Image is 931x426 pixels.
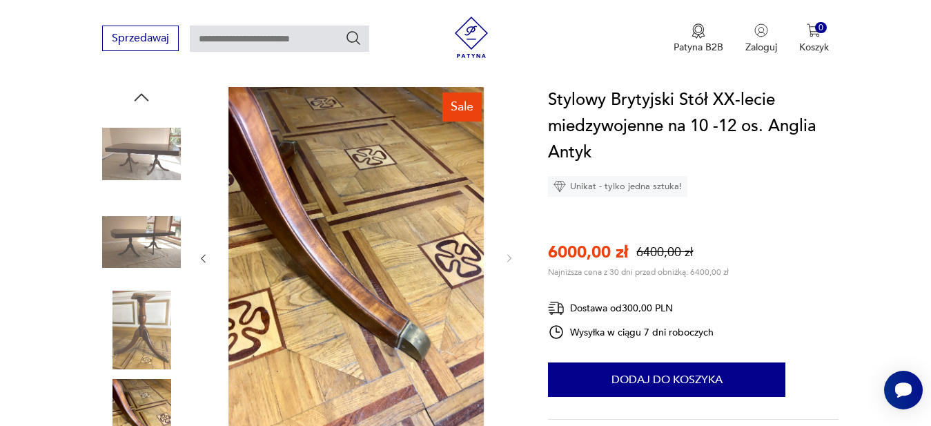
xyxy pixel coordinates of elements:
[807,23,821,37] img: Ikona koszyka
[745,41,777,54] p: Zaloguj
[692,23,705,39] img: Ikona medalu
[102,115,181,193] img: Zdjęcie produktu Stylowy Brytyjski Stół XX-lecie miedzywojenne na 10 -12 os. Anglia Antyk
[799,41,829,54] p: Koszyk
[548,300,714,317] div: Dostawa od 300,00 PLN
[102,35,179,44] a: Sprzedawaj
[745,23,777,54] button: Zaloguj
[636,244,693,261] p: 6400,00 zł
[451,17,492,58] img: Patyna - sklep z meblami i dekoracjami vintage
[102,203,181,282] img: Zdjęcie produktu Stylowy Brytyjski Stół XX-lecie miedzywojenne na 10 -12 os. Anglia Antyk
[815,22,827,34] div: 0
[674,23,723,54] button: Patyna B2B
[548,300,565,317] img: Ikona dostawy
[548,267,729,278] p: Najniższa cena z 30 dni przed obniżką: 6400,00 zł
[548,362,785,397] button: Dodaj do koszyka
[884,371,923,409] iframe: Smartsupp widget button
[674,41,723,54] p: Patyna B2B
[102,26,179,51] button: Sprzedawaj
[442,93,482,122] div: Sale
[102,291,181,369] img: Zdjęcie produktu Stylowy Brytyjski Stół XX-lecie miedzywojenne na 10 -12 os. Anglia Antyk
[548,87,839,166] h1: Stylowy Brytyjski Stół XX-lecie miedzywojenne na 10 -12 os. Anglia Antyk
[345,30,362,46] button: Szukaj
[548,176,687,197] div: Unikat - tylko jedna sztuka!
[553,180,566,193] img: Ikona diamentu
[674,23,723,54] a: Ikona medaluPatyna B2B
[548,324,714,340] div: Wysyłka w ciągu 7 dni roboczych
[548,241,628,264] p: 6000,00 zł
[754,23,768,37] img: Ikonka użytkownika
[799,23,829,54] button: 0Koszyk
